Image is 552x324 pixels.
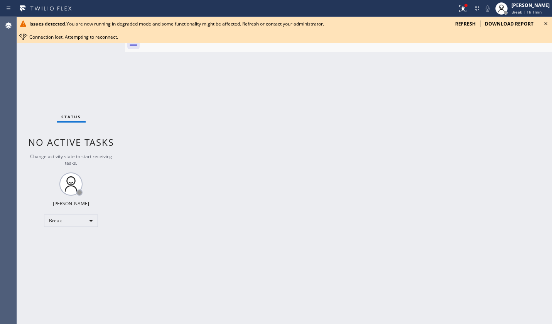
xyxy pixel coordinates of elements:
[53,200,89,207] div: [PERSON_NAME]
[511,2,550,9] div: [PERSON_NAME]
[29,34,118,40] span: Connection lost. Attempting to reconnect.
[30,153,112,166] span: Change activity state to start receiving tasks.
[28,136,114,148] span: No active tasks
[44,215,98,227] div: Break
[511,9,542,15] span: Break | 1h 1min
[485,20,533,27] span: download report
[455,20,476,27] span: refresh
[61,114,81,119] span: Status
[482,3,493,14] button: Mute
[29,20,449,27] div: You are now running in degraded mode and some functionality might be affected. Refresh or contact...
[29,20,66,27] b: Issues detected.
